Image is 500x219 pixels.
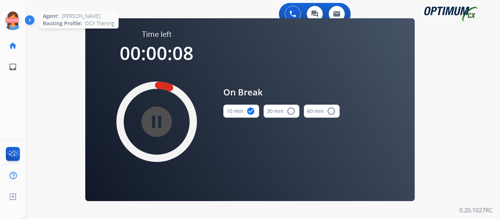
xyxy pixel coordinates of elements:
span: Time left [142,29,172,39]
span: OCX Training [85,20,114,27]
span: Agent: [43,12,59,20]
span: [PERSON_NAME] [62,12,100,20]
button: 60 min [304,105,340,118]
mat-icon: radio_button_unchecked [287,107,295,116]
p: 0.20.1027RC [459,206,493,215]
button: 10 min [223,105,259,118]
mat-icon: pause_circle_filled [152,117,161,126]
span: Routing Profile: [43,20,82,27]
mat-icon: inbox [8,63,17,71]
mat-icon: radio_button_unchecked [327,107,336,116]
span: 00:00:08 [120,41,194,65]
mat-icon: home [8,41,17,50]
button: 30 min [264,105,299,118]
mat-icon: check_circle [246,107,255,116]
span: On Break [223,86,340,99]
